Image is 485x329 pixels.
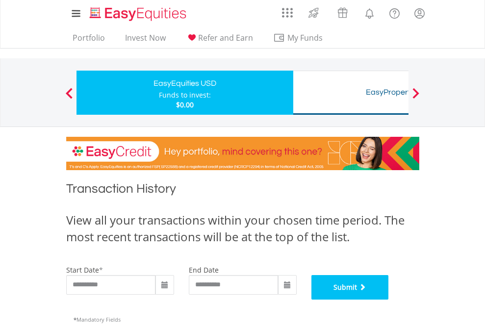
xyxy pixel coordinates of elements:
div: EasyEquities USD [82,76,287,90]
button: Previous [59,93,79,102]
button: Next [406,93,426,102]
label: end date [189,265,219,275]
a: Home page [86,2,190,22]
span: My Funds [273,31,337,44]
a: Portfolio [69,33,109,48]
a: AppsGrid [276,2,299,18]
a: FAQ's and Support [382,2,407,22]
img: vouchers-v2.svg [334,5,351,21]
a: Vouchers [328,2,357,21]
span: Refer and Earn [198,32,253,43]
img: grid-menu-icon.svg [282,7,293,18]
h1: Transaction History [66,180,419,202]
span: Mandatory Fields [74,316,121,323]
div: View all your transactions within your chosen time period. The most recent transactions will be a... [66,212,419,246]
a: Invest Now [121,33,170,48]
div: Funds to invest: [159,90,211,100]
img: EasyEquities_Logo.png [88,6,190,22]
a: Refer and Earn [182,33,257,48]
img: thrive-v2.svg [306,5,322,21]
img: EasyCredit Promotion Banner [66,137,419,170]
button: Submit [311,275,389,300]
a: My Profile [407,2,432,24]
label: start date [66,265,99,275]
span: $0.00 [176,100,194,109]
a: Notifications [357,2,382,22]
